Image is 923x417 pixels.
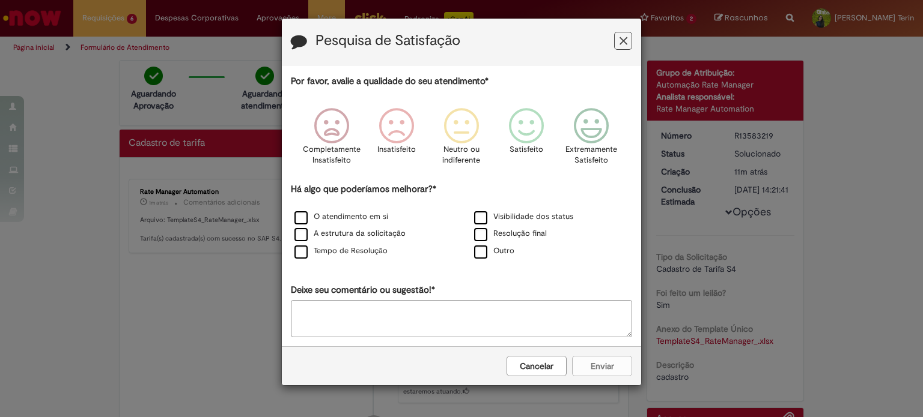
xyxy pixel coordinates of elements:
div: Satisfeito [496,99,557,181]
div: Há algo que poderíamos melhorar?* [291,183,632,260]
label: Deixe seu comentário ou sugestão!* [291,284,435,296]
label: O atendimento em si [294,211,388,223]
div: Completamente Insatisfeito [300,99,362,181]
label: Outro [474,245,514,257]
label: A estrutura da solicitação [294,228,406,239]
label: Resolução final [474,228,547,239]
div: Extremamente Satisfeito [561,99,622,181]
p: Satisfeito [510,144,543,155]
p: Extremamente Satisfeito [565,144,617,166]
p: Completamente Insatisfeito [303,144,361,166]
label: Pesquisa de Satisfação [315,33,460,49]
label: Por favor, avalie a qualidade do seu atendimento* [291,75,489,88]
div: Insatisfeito [366,99,427,181]
p: Insatisfeito [377,144,416,155]
div: Neutro ou indiferente [431,99,492,181]
label: Visibilidade dos status [474,211,573,223]
label: Tempo de Resolução [294,245,388,257]
button: Cancelar [507,356,567,376]
p: Neutro ou indiferente [440,144,483,166]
